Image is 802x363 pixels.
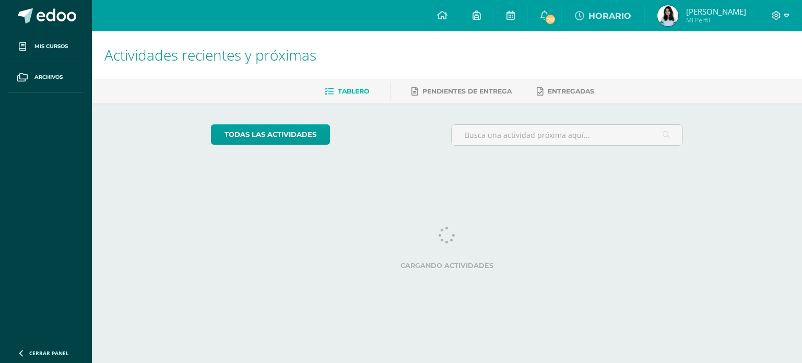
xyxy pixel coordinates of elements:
span: Actividades recientes y próximas [104,45,316,65]
a: Pendientes de entrega [411,83,512,100]
a: Entregadas [537,83,594,100]
span: Cerrar panel [29,349,69,357]
span: Archivos [34,73,63,81]
span: Tablero [338,87,369,95]
span: Mi Perfil [686,16,746,25]
a: Archivos [8,62,84,93]
img: 4a8f2d568a67eeac49c5c4e004588209.png [657,5,678,26]
span: Entregadas [548,87,594,95]
span: [PERSON_NAME] [686,6,746,17]
input: Busca una actividad próxima aquí... [452,125,683,145]
span: 20 [545,14,556,25]
span: Mis cursos [34,42,68,51]
span: Pendientes de entrega [422,87,512,95]
a: todas las Actividades [211,124,330,145]
a: Mis cursos [8,31,84,62]
label: Cargando actividades [211,262,683,270]
span: HORARIO [588,11,631,21]
a: Tablero [325,83,369,100]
